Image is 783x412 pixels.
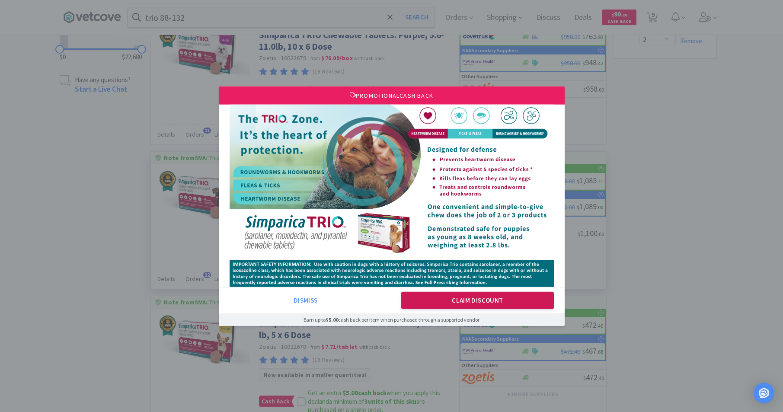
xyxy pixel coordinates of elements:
span: $5.00 [326,316,338,323]
div: Promotional Cash Back [219,86,565,104]
button: Claim Discount [401,292,554,309]
button: Dismiss [230,292,382,309]
img: creative_image [230,105,554,287]
div: Open Intercom Messenger [754,383,774,403]
div: Earn up to cash back per item when purchased through a supported vendor [219,313,565,326]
